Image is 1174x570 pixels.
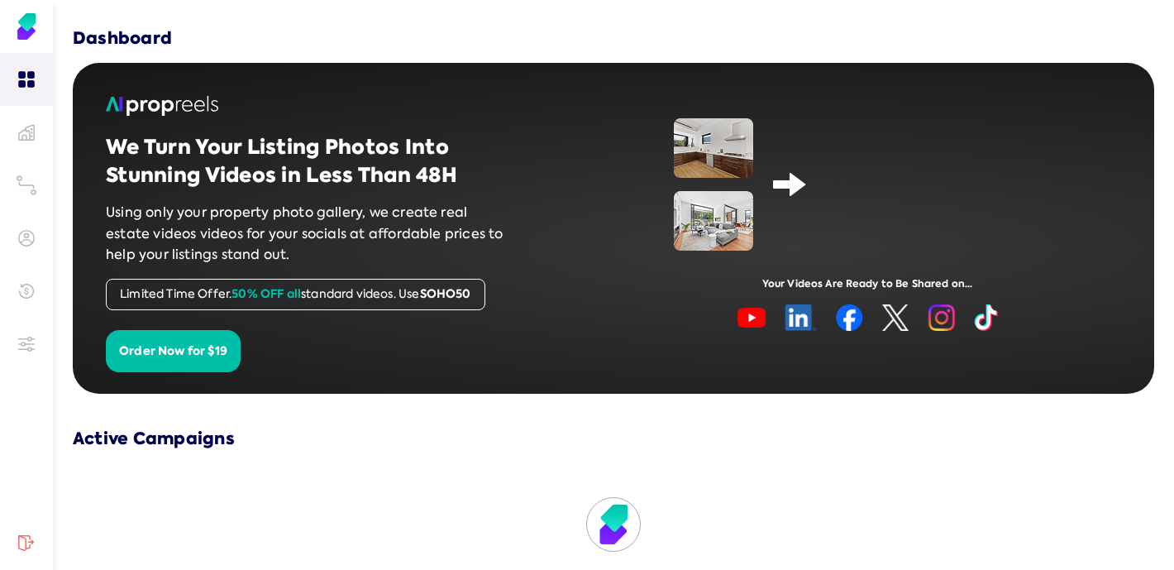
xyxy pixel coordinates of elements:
p: Using only your property photo gallery, we create real estate videos videos for your socials at a... [106,202,511,266]
h3: Dashboard [73,26,172,50]
h3: Active Campaigns [73,427,1154,450]
img: Loading... [595,506,632,543]
a: Order Now for $19 [106,342,241,359]
img: image [674,118,753,178]
button: Order Now for $19 [106,330,241,373]
iframe: Demo [826,118,1062,251]
span: SOHO50 [420,285,471,302]
img: Soho Agent Portal Home [13,13,40,40]
h2: We Turn Your Listing Photos Into Stunning Videos in Less Than 48H [106,133,511,189]
img: image [737,304,998,331]
img: image [674,191,753,251]
div: Limited Time Offer. standard videos. Use [106,279,485,310]
div: Your Videos Are Ready to Be Shared on... [613,277,1121,291]
span: 50% OFF all [231,285,301,302]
